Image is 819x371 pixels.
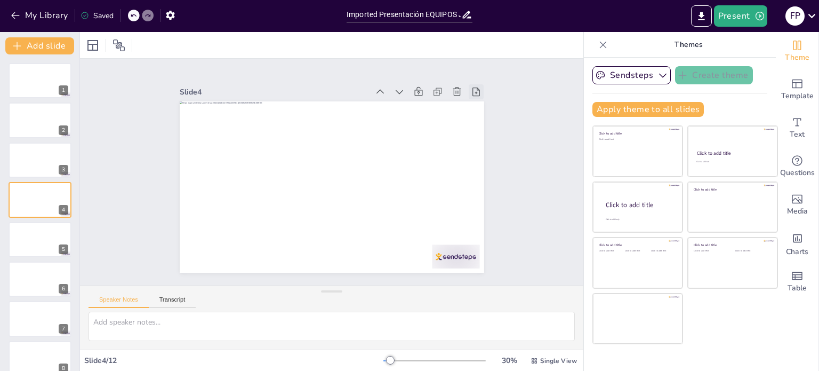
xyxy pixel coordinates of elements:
[781,90,814,102] span: Template
[5,37,74,54] button: Add slide
[9,262,71,297] div: 6
[9,143,71,178] div: 3
[785,52,809,64] span: Theme
[59,244,68,254] div: 5
[651,250,675,252] div: Click to add text
[785,5,805,27] button: F P
[697,150,768,156] div: Click to add title
[691,5,712,27] button: Export to PowerPoint
[785,6,805,26] div: F P
[198,57,386,106] div: Slide 4
[625,250,649,252] div: Click to add text
[59,125,68,135] div: 2
[606,218,673,221] div: Click to add body
[606,201,674,210] div: Click to add title
[786,246,808,258] span: Charts
[694,243,770,247] div: Click to add title
[59,165,68,175] div: 3
[675,66,753,84] button: Create theme
[59,205,68,215] div: 4
[612,32,765,58] p: Themes
[9,63,71,98] div: 1
[694,187,770,191] div: Click to add title
[735,250,769,252] div: Click to add text
[599,131,675,136] div: Click to add title
[694,250,727,252] div: Click to add text
[790,129,805,140] span: Text
[9,301,71,336] div: 7
[787,206,808,217] span: Media
[113,39,125,52] span: Position
[788,282,807,294] span: Table
[84,356,383,366] div: Slide 4 / 12
[149,296,196,308] button: Transcript
[89,296,149,308] button: Speaker Notes
[776,186,818,224] div: Add images, graphics, shapes or video
[9,102,71,138] div: 2
[347,7,461,22] input: Insert title
[776,70,818,109] div: Add ready made slides
[714,5,767,27] button: Present
[496,356,522,366] div: 30 %
[540,357,577,365] span: Single View
[81,11,114,21] div: Saved
[776,147,818,186] div: Get real-time input from your audience
[592,102,704,117] button: Apply theme to all slides
[8,7,73,24] button: My Library
[59,324,68,334] div: 7
[780,167,815,179] span: Questions
[592,66,671,84] button: Sendsteps
[776,224,818,263] div: Add charts and graphs
[599,243,675,247] div: Click to add title
[9,222,71,257] div: 5
[59,85,68,95] div: 1
[599,138,675,141] div: Click to add text
[599,250,623,252] div: Click to add text
[696,161,767,163] div: Click to add text
[84,37,101,54] div: Layout
[776,109,818,147] div: Add text boxes
[9,182,71,217] div: 4
[776,32,818,70] div: Change the overall theme
[59,284,68,294] div: 6
[776,263,818,301] div: Add a table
